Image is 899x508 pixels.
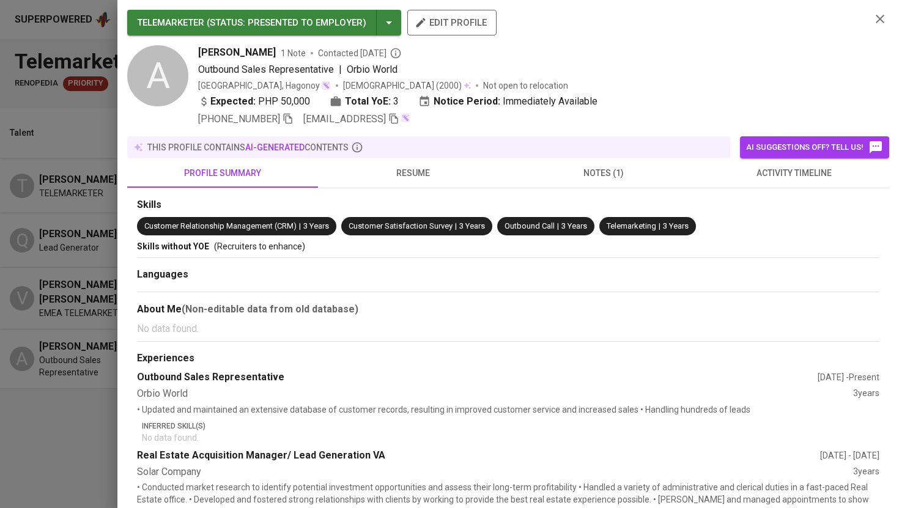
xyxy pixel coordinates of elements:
b: Notice Period: [434,94,500,109]
p: No data found. [137,322,879,336]
span: | [455,221,457,232]
span: Customer Relationship Management (CRM) [144,221,297,230]
div: 3 years [853,387,879,401]
div: About Me [137,302,879,317]
p: • Updated and maintained an extensive database of customer records, resulting in improved custome... [137,403,879,416]
p: No data found. [142,432,879,444]
p: Not open to relocation [483,79,568,92]
div: Experiences [137,352,879,366]
div: Solar Company [137,465,853,479]
span: 3 Years [303,221,329,230]
p: this profile contains contents [147,141,349,153]
span: | [299,221,301,232]
span: Orbio World [347,64,398,75]
span: 1 Note [281,47,306,59]
span: Outbound Call [505,221,555,230]
b: Total YoE: [345,94,391,109]
span: [DEMOGRAPHIC_DATA] [343,79,436,92]
span: (Recruiters to enhance) [214,241,305,251]
span: 3 Years [561,221,587,230]
button: edit profile [407,10,497,35]
span: resume [325,166,501,181]
div: [GEOGRAPHIC_DATA], Hagonoy [198,79,331,92]
span: [PERSON_NAME] [198,45,276,60]
button: TELEMARKETER (STATUS: Presented to Employer) [127,10,401,35]
svg: By Philippines recruiter [390,47,402,59]
div: Immediately Available [418,94,597,109]
span: activity timeline [706,166,882,181]
span: [EMAIL_ADDRESS] [303,113,386,125]
span: Customer Satisfaction Survey [349,221,453,230]
span: | [659,221,660,232]
p: Inferred Skill(s) [142,421,879,432]
div: (2000) [343,79,471,92]
span: notes (1) [516,166,692,181]
span: Contacted [DATE] [318,47,402,59]
span: 3 Years [663,221,689,230]
div: Real Estate Acquisition Manager/ Lead Generation VA [137,449,820,463]
span: ( STATUS : Presented to Employer ) [207,17,366,28]
span: TELEMARKETER [137,17,204,28]
div: 3 years [853,465,879,479]
div: Orbio World [137,387,853,401]
span: | [339,62,342,77]
span: 3 Years [459,221,485,230]
a: edit profile [407,17,497,27]
div: Languages [137,268,879,282]
span: edit profile [417,15,487,31]
span: profile summary [135,166,311,181]
span: | [557,221,559,232]
span: AI-generated [245,142,305,152]
div: A [127,45,188,106]
div: [DATE] - [DATE] [820,449,879,462]
b: Expected: [210,94,256,109]
div: Skills [137,198,879,212]
div: Outbound Sales Representative [137,370,818,385]
span: Outbound Sales Representative [198,64,334,75]
div: PHP 50,000 [198,94,310,109]
span: Telemarketing [607,221,656,230]
b: (Non-editable data from old database) [182,303,358,315]
img: magic_wand.svg [321,81,331,90]
button: AI suggestions off? Tell us! [740,136,889,158]
span: [PHONE_NUMBER] [198,113,280,125]
img: magic_wand.svg [401,113,410,123]
span: AI suggestions off? Tell us! [746,140,883,155]
span: Skills without YOE [137,241,209,251]
span: 3 [393,94,399,109]
div: [DATE] - Present [818,371,879,383]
